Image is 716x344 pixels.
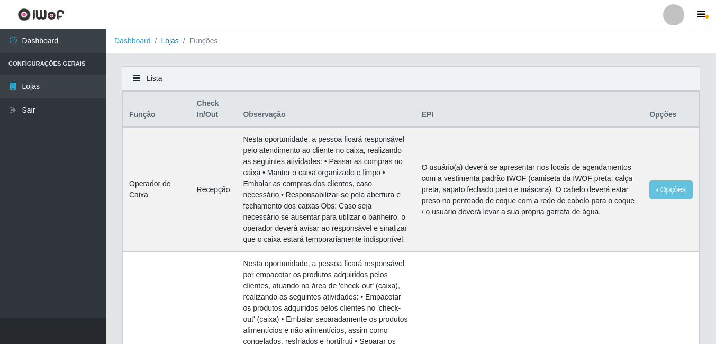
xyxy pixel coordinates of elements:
[179,35,218,47] li: Funções
[649,180,693,199] button: Opções
[123,92,191,128] th: Função
[237,92,415,128] th: Observação
[17,8,65,21] img: CoreUI Logo
[122,67,700,91] div: Lista
[643,92,699,128] th: Opções
[191,92,237,128] th: Check In/Out
[114,37,151,45] a: Dashboard
[237,127,415,252] td: Nesta oportunidade, a pessoa ficará responsável pelo atendimento ao cliente no caixa, realizando ...
[415,127,643,252] td: O usuário(a) deverá se apresentar nos locais de agendamentos com a vestimenta padrão IWOF (camise...
[415,92,643,128] th: EPI
[191,127,237,252] td: Recepção
[123,127,191,252] td: Operador de Caixa
[161,37,178,45] a: Lojas
[106,29,716,53] nav: breadcrumb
